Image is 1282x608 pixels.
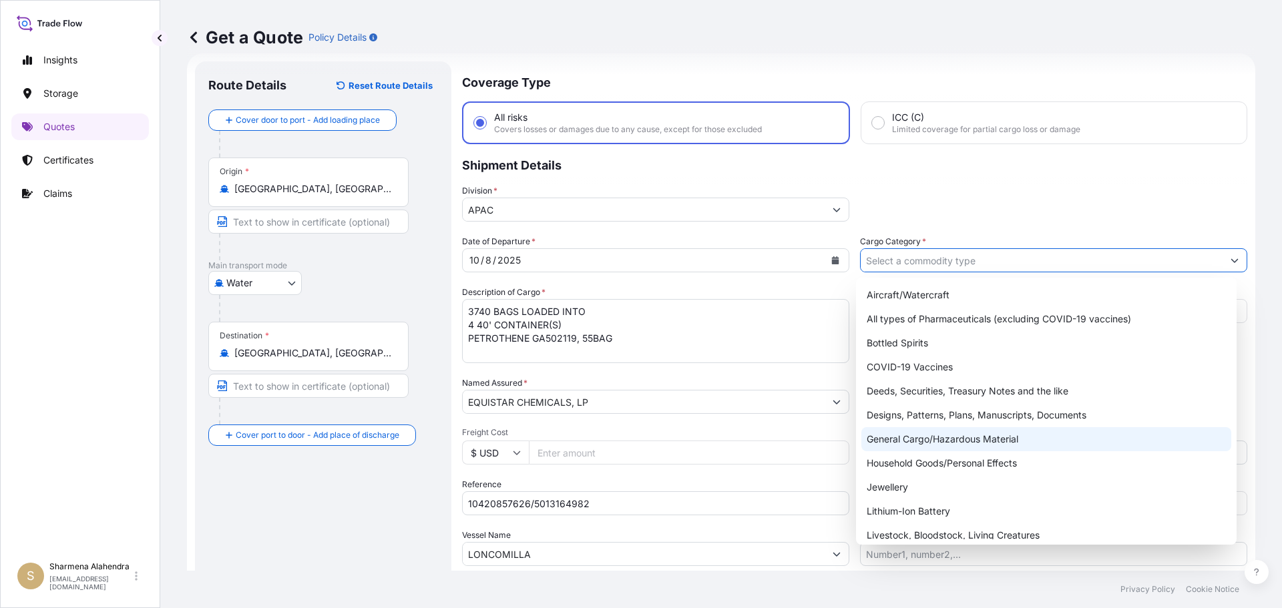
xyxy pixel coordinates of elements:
[236,428,399,442] span: Cover port to door - Add place of discharge
[861,499,1232,523] div: Lithium-Ion Battery
[208,77,286,93] p: Route Details
[234,346,392,360] input: Destination
[27,569,35,583] span: S
[234,182,392,196] input: Origin
[892,111,924,124] span: ICC (C)
[462,184,497,198] label: Division
[861,331,1232,355] div: Bottled Spirits
[481,252,484,268] div: /
[861,451,1232,475] div: Household Goods/Personal Effects
[860,542,1247,566] input: Number1, number2,...
[463,198,825,222] input: Type to search division
[187,27,303,48] p: Get a Quote
[463,390,825,414] input: Full name
[825,542,849,566] button: Show suggestions
[208,271,302,295] button: Select transport
[484,252,493,268] div: day,
[861,248,1223,272] input: Select a commodity type
[49,561,132,572] p: Sharmena Alahendra
[1186,584,1239,595] p: Cookie Notice
[468,252,481,268] div: month,
[463,542,825,566] input: Type to search vessel name or IMO
[496,252,522,268] div: year,
[493,252,496,268] div: /
[861,307,1232,331] div: All types of Pharmaceuticals (excluding COVID-19 vaccines)
[861,427,1232,451] div: General Cargo/Hazardous Material
[892,124,1080,135] span: Limited coverage for partial cargo loss or damage
[860,235,926,248] label: Cargo Category
[861,283,1232,307] div: Aircraft/Watercraft
[308,31,367,44] p: Policy Details
[462,235,536,248] span: Date of Departure
[43,53,77,67] p: Insights
[208,374,409,398] input: Text to appear on certificate
[462,478,501,491] label: Reference
[861,355,1232,379] div: COVID-19 Vaccines
[208,210,409,234] input: Text to appear on certificate
[226,276,252,290] span: Water
[462,427,849,438] span: Freight Cost
[462,286,546,299] label: Description of Cargo
[43,154,93,167] p: Certificates
[825,250,846,271] button: Calendar
[494,111,527,124] span: All risks
[861,403,1232,427] div: Designs, Patterns, Plans, Manuscripts, Documents
[462,144,1247,184] p: Shipment Details
[220,166,249,177] div: Origin
[43,187,72,200] p: Claims
[529,440,849,465] input: Enter amount
[1120,584,1175,595] p: Privacy Policy
[49,575,132,591] p: [EMAIL_ADDRESS][DOMAIN_NAME]
[462,61,1247,101] p: Coverage Type
[1223,248,1247,272] button: Show suggestions
[349,79,433,92] p: Reset Route Details
[220,330,269,341] div: Destination
[236,113,380,127] span: Cover door to port - Add loading place
[861,379,1232,403] div: Deeds, Securities, Treasury Notes and the like
[861,523,1232,547] div: Livestock, Bloodstock, Living Creatures
[861,475,1232,499] div: Jewellery
[462,529,511,542] label: Vessel Name
[462,491,849,515] input: Your internal reference
[43,87,78,100] p: Storage
[825,390,849,414] button: Show suggestions
[208,260,438,271] p: Main transport mode
[462,376,527,390] label: Named Assured
[494,124,762,135] span: Covers losses or damages due to any cause, except for those excluded
[825,198,849,222] button: Show suggestions
[43,120,75,133] p: Quotes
